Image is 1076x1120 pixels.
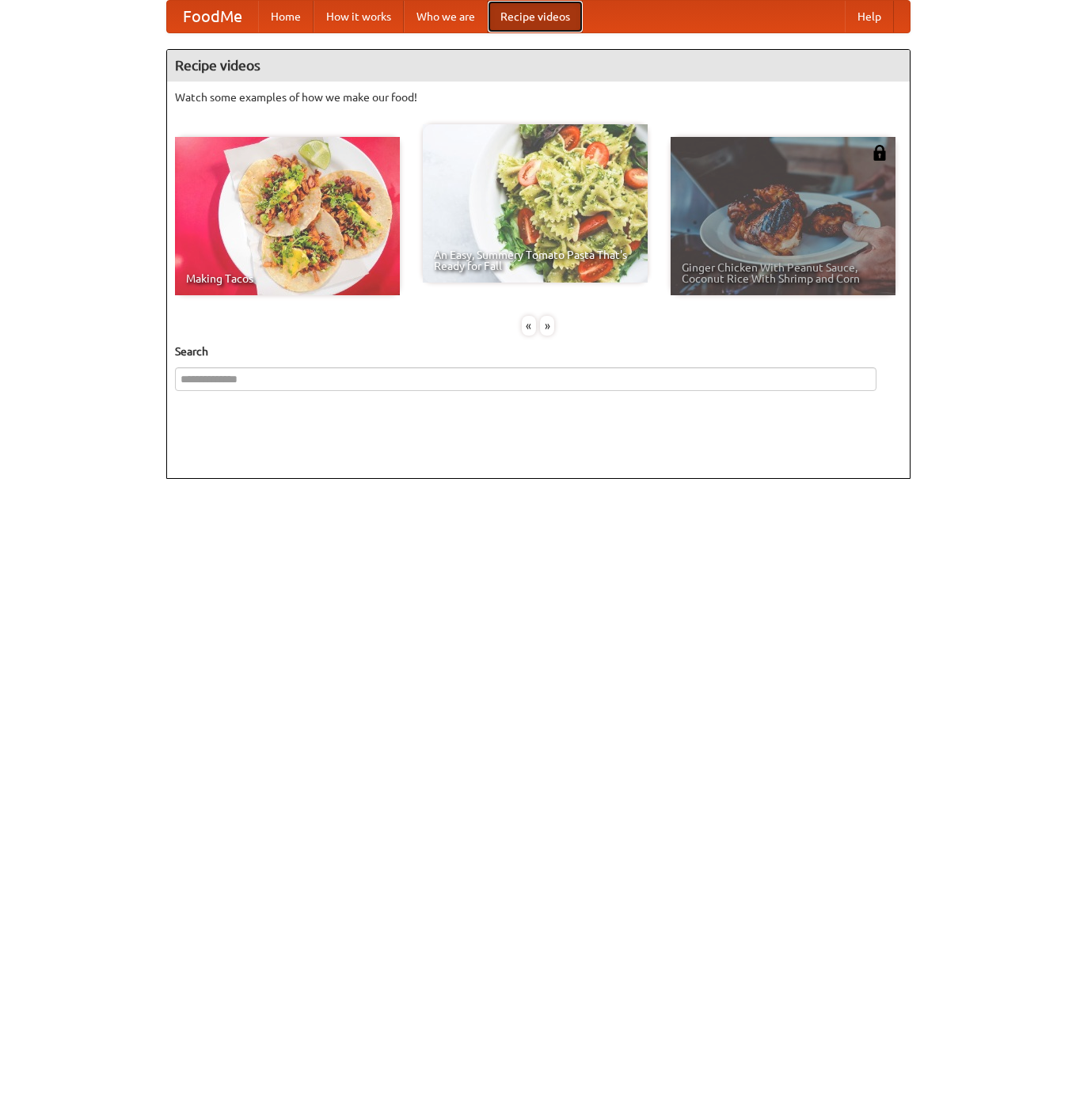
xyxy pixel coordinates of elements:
h4: Recipe videos [167,50,910,82]
span: An Easy, Summery Tomato Pasta That's Ready for Fall [434,249,637,271]
a: Making Tacos [175,137,400,295]
div: » [540,316,554,336]
a: An Easy, Summery Tomato Pasta That's Ready for Fall [423,124,648,283]
a: FoodMe [167,1,258,32]
a: Help [845,1,894,32]
a: Home [258,1,314,32]
a: Who we are [404,1,488,32]
a: How it works [314,1,404,32]
img: 483408.png [872,145,888,161]
h5: Search [175,344,902,359]
p: Watch some examples of how we make our food! [175,89,902,105]
a: Recipe videos [488,1,583,32]
span: Making Tacos [186,273,389,284]
div: « [522,316,536,336]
